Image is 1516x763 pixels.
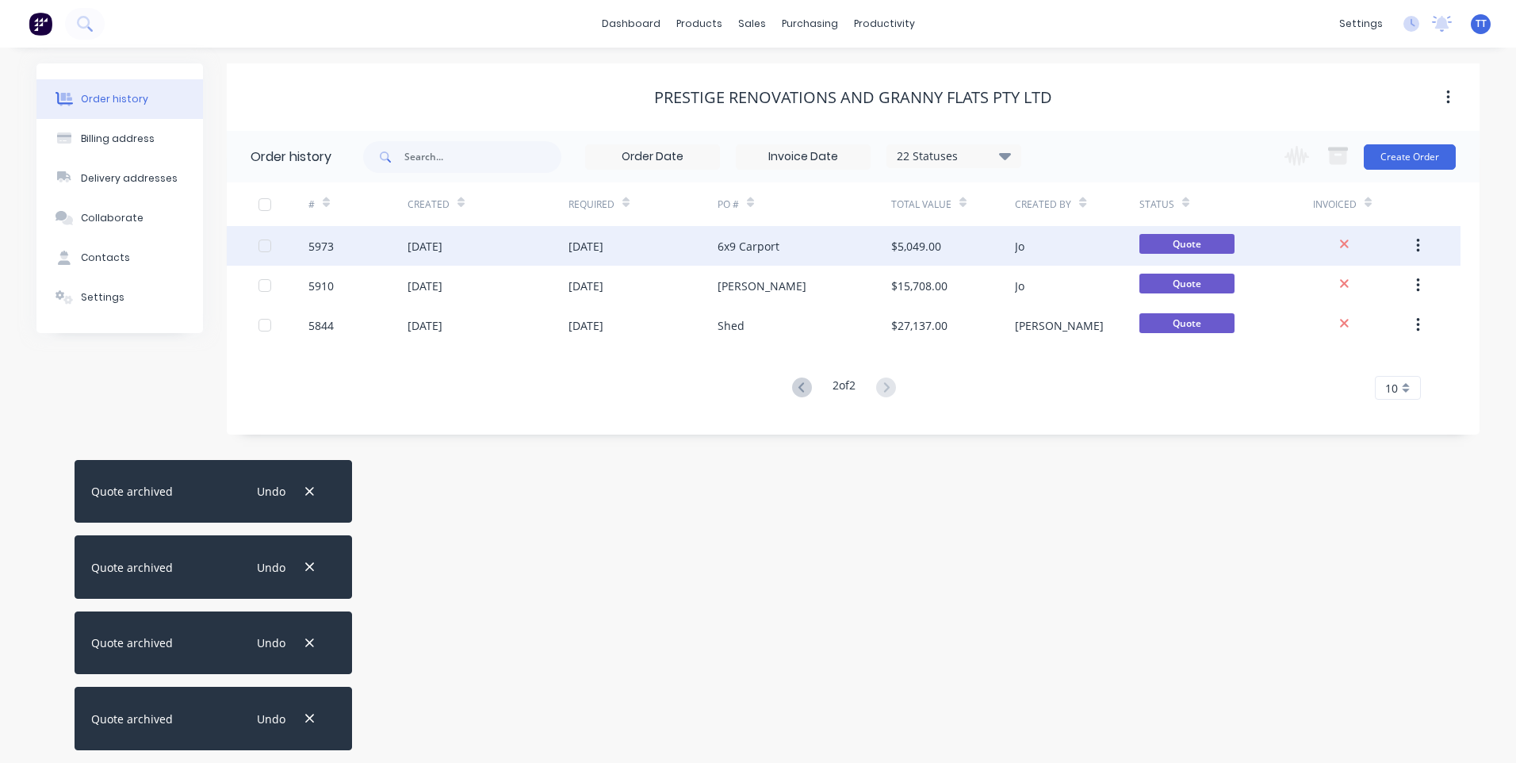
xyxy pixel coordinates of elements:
button: Undo [248,708,293,730]
button: Settings [36,278,203,317]
button: Undo [248,481,293,502]
div: 6x9 Carport [718,238,779,255]
button: Undo [248,632,293,654]
button: Create Order [1364,144,1456,170]
div: Billing address [81,132,155,146]
button: Contacts [36,238,203,278]
div: # [308,182,408,226]
div: PO # [718,182,891,226]
div: purchasing [774,12,846,36]
div: [PERSON_NAME] [1015,317,1104,334]
div: Created [408,182,568,226]
div: 22 Statuses [887,148,1020,165]
div: Jo [1015,278,1024,294]
input: Order Date [586,145,719,169]
div: [DATE] [568,238,603,255]
div: Required [568,197,614,212]
div: $15,708.00 [891,278,947,294]
div: 2 of 2 [833,377,856,400]
span: Quote [1139,234,1235,254]
button: Billing address [36,119,203,159]
a: dashboard [594,12,668,36]
div: [PERSON_NAME] [718,278,806,294]
span: Quote [1139,274,1235,293]
div: sales [730,12,774,36]
div: [DATE] [568,317,603,334]
div: 5910 [308,278,334,294]
div: Status [1139,197,1174,212]
div: Created [408,197,450,212]
div: Order history [251,148,331,167]
div: Invoiced [1313,182,1412,226]
div: Delivery addresses [81,171,178,186]
div: # [308,197,315,212]
div: Shed [718,317,745,334]
div: 5973 [308,238,334,255]
img: Factory [29,12,52,36]
div: Invoiced [1313,197,1357,212]
div: [DATE] [408,317,442,334]
span: TT [1476,17,1487,31]
div: Order history [81,92,148,106]
button: Collaborate [36,198,203,238]
button: Undo [248,556,293,577]
input: Search... [404,141,561,173]
div: Total Value [891,197,951,212]
div: Prestige Renovations and Granny Flats PTY LTD [654,88,1052,107]
div: Quote archived [91,559,173,576]
div: Quote archived [91,483,173,500]
div: [DATE] [408,238,442,255]
span: Quote [1139,313,1235,333]
div: Total Value [891,182,1015,226]
div: Jo [1015,238,1024,255]
div: 5844 [308,317,334,334]
div: Settings [81,290,124,305]
button: Order history [36,79,203,119]
div: Quote archived [91,711,173,727]
span: 10 [1385,380,1398,397]
div: productivity [846,12,923,36]
input: Invoice Date [737,145,870,169]
div: Required [568,182,718,226]
div: Quote archived [91,635,173,651]
div: Collaborate [81,211,144,225]
div: Created By [1015,197,1071,212]
div: [DATE] [568,278,603,294]
div: [DATE] [408,278,442,294]
div: $5,049.00 [891,238,941,255]
div: Created By [1015,182,1139,226]
div: PO # [718,197,739,212]
div: settings [1331,12,1391,36]
div: $27,137.00 [891,317,947,334]
div: Contacts [81,251,130,265]
div: products [668,12,730,36]
div: Status [1139,182,1313,226]
button: Delivery addresses [36,159,203,198]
